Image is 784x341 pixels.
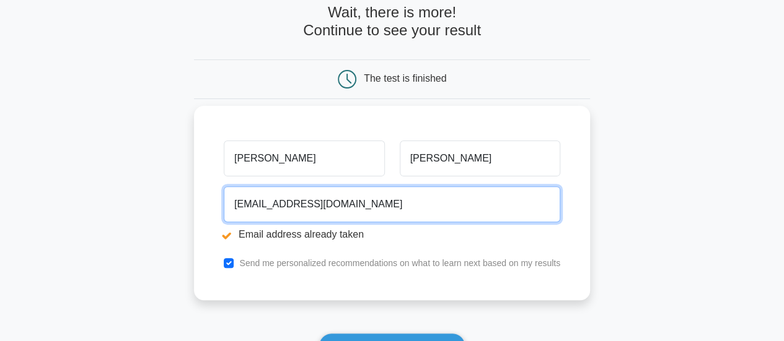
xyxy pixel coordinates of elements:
input: Last name [400,140,560,176]
li: Email address already taken [224,227,560,242]
input: First name [224,140,384,176]
div: The test is finished [364,73,446,84]
h4: Wait, there is more! Continue to see your result [194,4,590,40]
input: Email [224,186,560,222]
label: Send me personalized recommendations on what to learn next based on my results [239,258,560,268]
